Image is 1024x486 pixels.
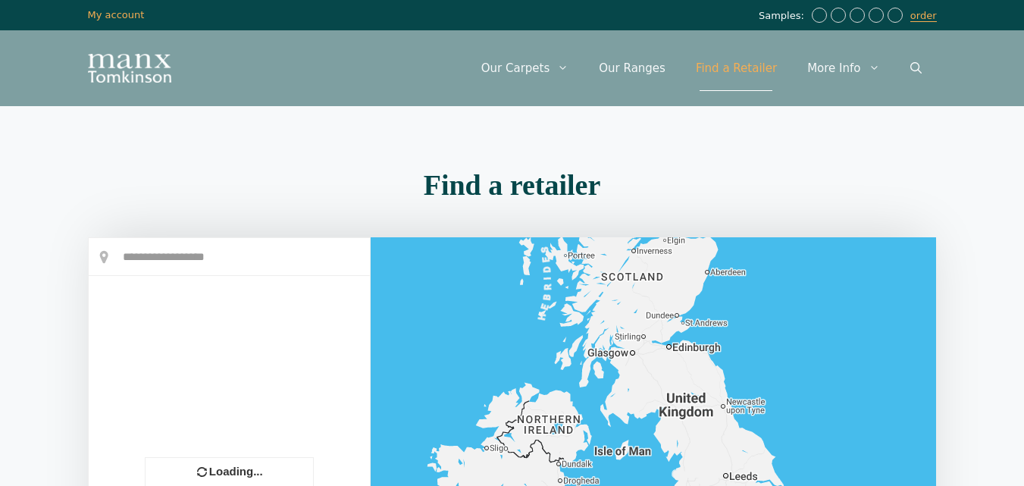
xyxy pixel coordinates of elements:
a: Our Ranges [584,45,681,91]
h2: Find a retailer [88,171,937,199]
span: Samples: [759,10,808,23]
a: More Info [792,45,894,91]
a: Open Search Bar [895,45,937,91]
nav: Primary [466,45,937,91]
a: Find a Retailer [681,45,792,91]
a: order [910,10,937,22]
a: Our Carpets [466,45,584,91]
a: My account [88,9,145,20]
img: Manx Tomkinson [88,54,171,83]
